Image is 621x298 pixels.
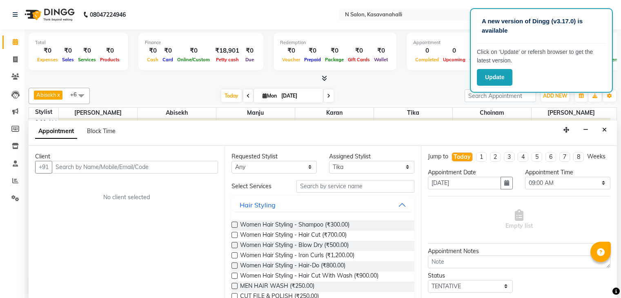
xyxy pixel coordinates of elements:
input: Search by Name/Mobile/Email/Code [52,161,218,173]
li: 6 [545,152,556,162]
span: [PERSON_NAME] [59,108,137,118]
span: Block Time [87,127,116,135]
div: 0 [441,46,467,56]
span: Women Hair Styling - Hair Cut With Wash (₹900.00) [240,271,378,282]
div: 0 [467,46,491,56]
span: Prepaid [302,57,323,62]
input: Search Appointment [465,89,536,102]
span: Online/Custom [175,57,212,62]
span: Completed [413,57,441,62]
input: yyyy-mm-dd [428,177,501,189]
input: 2025-09-01 [279,90,320,102]
span: Tika [374,108,452,118]
span: Women Hair Styling - Blow Dry (₹500.00) [240,241,349,251]
li: 8 [573,152,584,162]
iframe: chat widget [587,265,613,290]
span: Wallet [372,57,390,62]
span: Abisekh [138,108,216,118]
li: 3 [504,152,514,162]
span: Abisekh [36,91,56,98]
span: +6 [70,91,83,98]
div: Appointment Date [428,168,513,177]
span: Package [323,57,346,62]
div: ₹0 [323,46,346,56]
span: Today [221,89,242,102]
span: Expenses [35,57,60,62]
span: Cash [145,57,160,62]
div: ₹0 [98,46,122,56]
div: 8:00 AM [33,118,58,127]
div: ₹0 [160,46,175,56]
div: Finance [145,39,257,46]
p: A new version of Dingg (v3.17.0) is available [482,17,601,35]
div: No client selected [55,193,198,202]
div: ₹0 [145,46,160,56]
button: ADD NEW [541,90,569,102]
span: Karan [295,108,374,118]
div: Total [35,39,122,46]
div: ₹0 [35,46,60,56]
div: Jump to [428,152,448,161]
span: Due [243,57,256,62]
button: Close [599,124,610,136]
div: Select Services [225,182,290,191]
div: Appointment Notes [428,247,610,256]
div: Client [35,152,218,161]
li: 7 [559,152,570,162]
div: ₹0 [302,46,323,56]
div: ₹0 [372,46,390,56]
div: Stylist [29,108,58,116]
span: Women Hair Styling - Shampoo (₹300.00) [240,220,349,231]
span: Upcoming [441,57,467,62]
div: ₹0 [346,46,372,56]
span: Ongoing [467,57,491,62]
span: Voucher [280,57,302,62]
span: Manju [216,108,295,118]
span: Choinam [453,108,531,118]
li: 5 [532,152,542,162]
span: Appointment [35,124,77,139]
span: ADD NEW [543,93,567,99]
div: ₹0 [280,46,302,56]
span: Sales [60,57,76,62]
span: Petty cash [214,57,241,62]
div: Weeks [587,152,605,161]
p: Click on ‘Update’ or refersh browser to get the latest version. [477,48,606,65]
div: Status [428,271,513,280]
span: [PERSON_NAME] [532,108,610,118]
input: Search by service name [296,180,414,193]
div: Assigned Stylist [329,152,414,161]
div: Appointment [413,39,514,46]
b: 08047224946 [90,3,126,26]
div: ₹18,901 [212,46,243,56]
img: logo [21,3,77,26]
div: ₹0 [60,46,76,56]
div: Hair Styling [240,200,276,210]
button: Update [477,69,512,86]
span: Women Hair Styling - Hair-Do (₹800.00) [240,261,345,271]
div: 0 [413,46,441,56]
span: Women Hair Styling - Iron Curls (₹1,200.00) [240,251,354,261]
div: Redemption [280,39,390,46]
li: 1 [476,152,487,162]
span: MEN HAIR WASH (₹250.00) [240,282,314,292]
span: Card [160,57,175,62]
span: Gift Cards [346,57,372,62]
a: x [56,91,60,98]
div: ₹0 [175,46,212,56]
div: Appointment Time [525,168,610,177]
span: Mon [260,93,279,99]
span: Empty list [505,209,533,230]
div: ₹0 [76,46,98,56]
span: Women Hair Styling - Hair Cut (₹700.00) [240,231,347,241]
li: 2 [490,152,501,162]
button: +91 [35,161,52,173]
span: Services [76,57,98,62]
div: Today [454,153,471,161]
button: Hair Styling [235,198,411,212]
span: Products [98,57,122,62]
div: ₹0 [243,46,257,56]
li: 4 [518,152,528,162]
div: Requested Stylist [231,152,317,161]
